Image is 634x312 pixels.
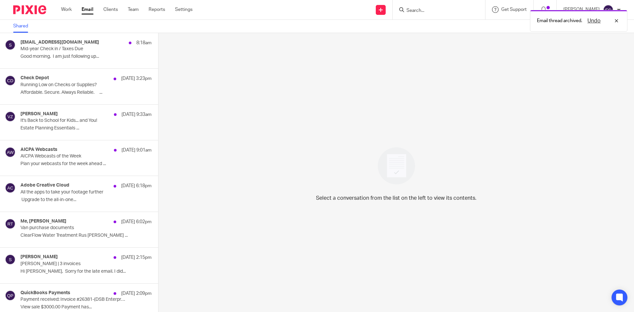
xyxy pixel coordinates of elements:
[20,261,125,267] p: [PERSON_NAME] | 3 invoices
[61,6,72,13] a: Work
[316,194,476,202] p: Select a conversation from the list on the left to view its contents.
[537,17,582,24] p: Email thread archived.
[121,254,152,261] p: [DATE] 2:15pm
[20,118,125,123] p: It's Back to School for Kids... and You!
[20,90,152,95] p: Affordable. Secure. Always Reliable. ͏ ͏ ͏ ͏ ͏...
[20,197,152,203] p: Upgrade to the all-in-one...
[5,40,16,50] img: svg%3E
[5,183,16,193] img: svg%3E
[20,46,125,52] p: Mid-year Check in / Taxes Due
[121,183,152,189] p: [DATE] 6:18pm
[603,5,614,15] img: svg%3E
[5,254,16,265] img: svg%3E
[20,304,152,310] p: View sale $3000.00 Payment has...
[128,6,139,13] a: Team
[20,111,58,117] h4: [PERSON_NAME]
[20,290,70,296] h4: QuickBooks Payments
[122,147,152,154] p: [DATE] 9:01am
[121,290,152,297] p: [DATE] 2:09pm
[20,190,125,195] p: All the apps to take your footage further
[20,161,152,167] p: Plan your webcasts for the week ahead ...
[20,269,152,274] p: Hi [PERSON_NAME], Sorry for the late email. I did...
[20,147,57,153] h4: AICPA Webcasts
[5,75,16,86] img: svg%3E
[373,143,419,189] img: image
[121,75,152,82] p: [DATE] 3:23pm
[20,297,125,302] p: Payment received: Invoice #26381-(DSB Enterprises Inc***)
[20,54,152,59] p: Good morning. I am just following up...
[5,147,16,157] img: svg%3E
[20,40,99,45] h4: [EMAIL_ADDRESS][DOMAIN_NAME]
[5,111,16,122] img: svg%3E
[122,111,152,118] p: [DATE] 9:33am
[20,125,152,131] p: Estate Planning Essentials ...
[103,6,118,13] a: Clients
[20,75,49,81] h4: Check Depot
[20,154,125,159] p: AICPA Webcasts of the Week
[20,233,152,238] p: ClearFlow Water Treatment Rus [PERSON_NAME] ...
[13,20,33,33] a: Shared
[5,219,16,229] img: svg%3E
[20,82,125,88] p: Running Low on Checks or Supplies?
[20,219,66,224] h4: Me, [PERSON_NAME]
[5,290,16,301] img: svg%3E
[149,6,165,13] a: Reports
[585,17,603,25] button: Undo
[121,219,152,225] p: [DATE] 6:02pm
[136,40,152,46] p: 8:18am
[82,6,93,13] a: Email
[13,5,46,14] img: Pixie
[175,6,193,13] a: Settings
[20,225,125,231] p: Van purchase documents
[20,254,58,260] h4: [PERSON_NAME]
[20,183,69,188] h4: Adobe Creative Cloud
